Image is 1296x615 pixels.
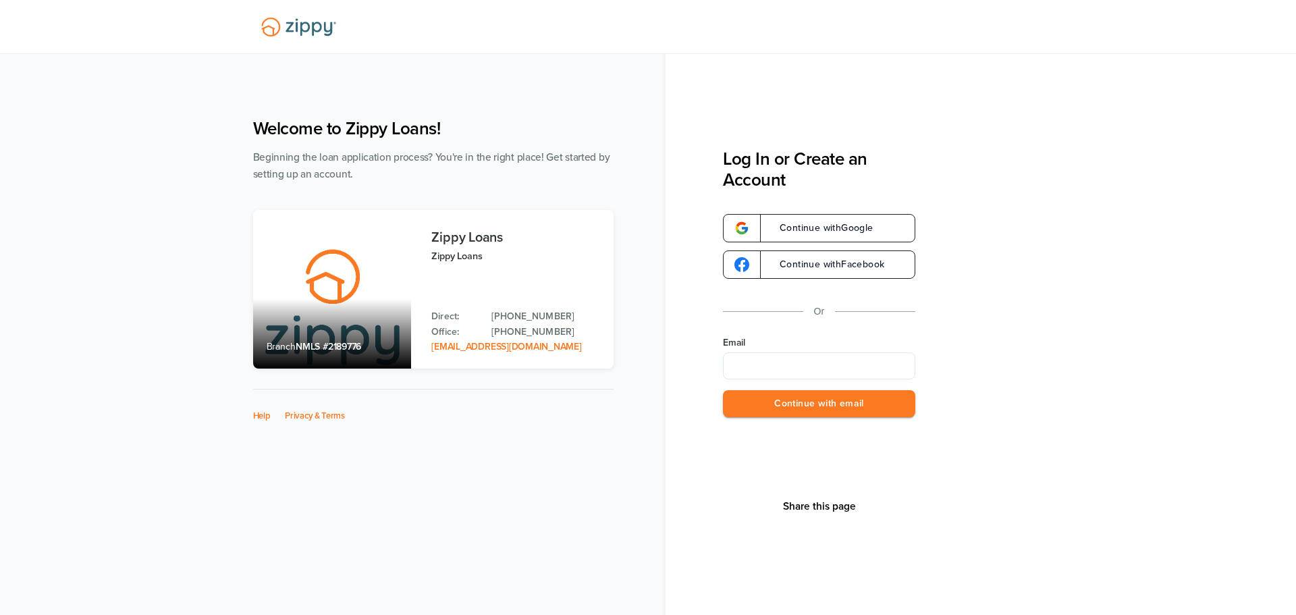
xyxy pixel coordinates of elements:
span: NMLS #2189776 [296,341,361,352]
label: Email [723,336,915,350]
input: Email Address [723,352,915,379]
span: Beginning the loan application process? You're in the right place! Get started by setting up an a... [253,151,610,180]
span: Branch [267,341,296,352]
h3: Zippy Loans [431,230,599,245]
a: Office Phone: 512-975-2947 [491,325,599,340]
a: google-logoContinue withGoogle [723,214,915,242]
a: Help [253,410,271,421]
p: Direct: [431,309,478,324]
a: google-logoContinue withFacebook [723,250,915,279]
a: Direct Phone: 512-975-2947 [491,309,599,324]
img: Lender Logo [253,11,344,43]
img: google-logo [734,221,749,236]
h1: Welcome to Zippy Loans! [253,118,614,139]
p: Zippy Loans [431,248,599,264]
p: Or [814,303,825,320]
button: Share This Page [779,500,860,513]
a: Email Address: zippyguide@zippymh.com [431,341,581,352]
span: Continue with Facebook [766,260,884,269]
img: google-logo [734,257,749,272]
a: Privacy & Terms [285,410,345,421]
p: Office: [431,325,478,340]
h3: Log In or Create an Account [723,149,915,190]
span: Continue with Google [766,223,873,233]
button: Continue with email [723,390,915,418]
